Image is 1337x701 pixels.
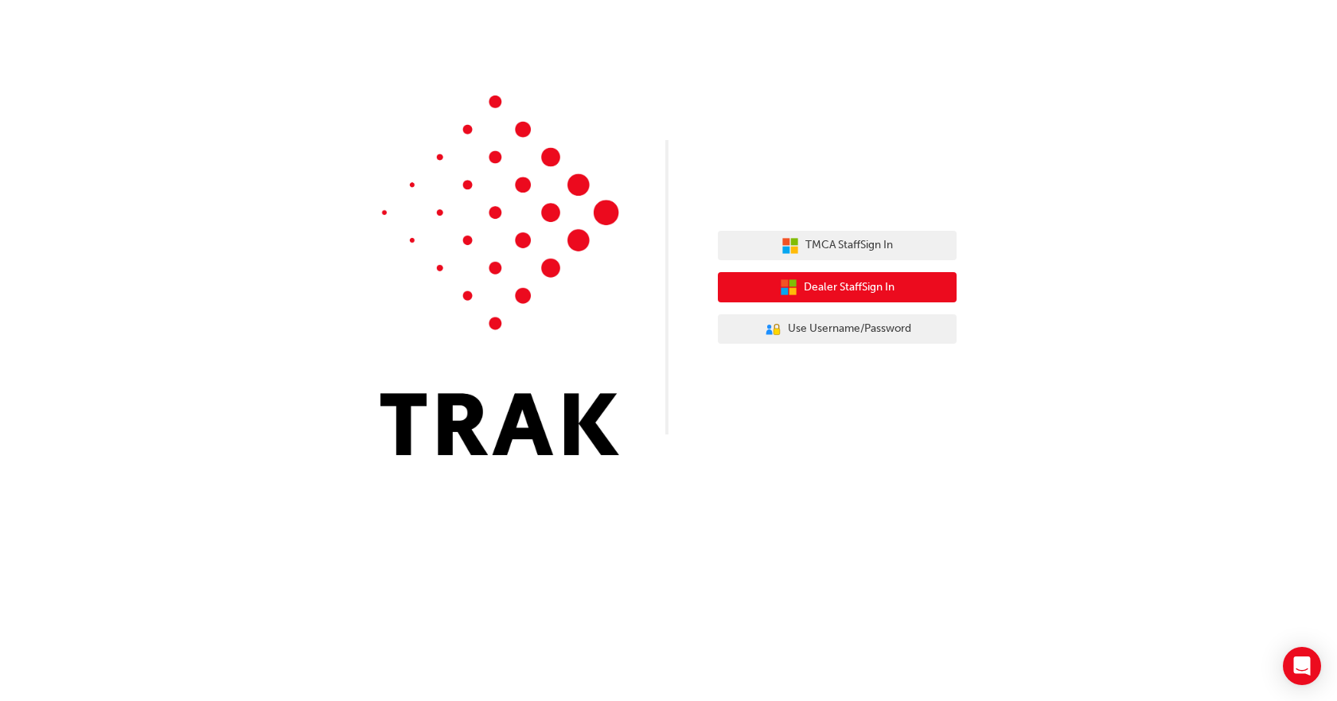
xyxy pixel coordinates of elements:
[788,320,911,338] span: Use Username/Password
[718,272,957,302] button: Dealer StaffSign In
[718,231,957,261] button: TMCA StaffSign In
[805,236,893,255] span: TMCA Staff Sign In
[380,95,619,455] img: Trak
[804,278,895,297] span: Dealer Staff Sign In
[718,314,957,345] button: Use Username/Password
[1283,647,1321,685] div: Open Intercom Messenger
